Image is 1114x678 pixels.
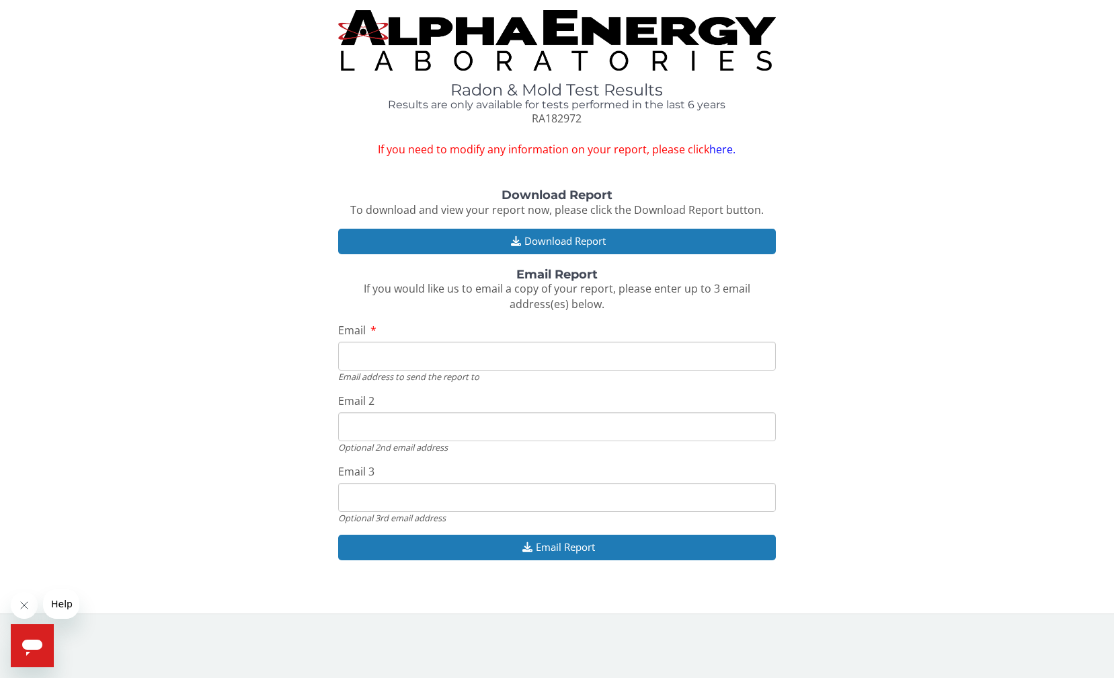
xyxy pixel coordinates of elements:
[11,624,54,667] iframe: Button to launch messaging window
[338,229,776,254] button: Download Report
[338,323,366,338] span: Email
[350,202,764,217] span: To download and view your report now, please click the Download Report button.
[532,111,582,126] span: RA182972
[502,188,612,202] strong: Download Report
[338,99,776,111] h4: Results are only available for tests performed in the last 6 years
[364,281,750,311] span: If you would like us to email a copy of your report, please enter up to 3 email address(es) below.
[11,592,38,619] iframe: Close message
[338,10,776,71] img: TightCrop.jpg
[338,535,776,560] button: Email Report
[338,371,776,383] div: Email address to send the report to
[338,393,374,408] span: Email 2
[43,589,79,619] iframe: Message from company
[709,142,735,157] a: here.
[516,267,598,282] strong: Email Report
[338,441,776,453] div: Optional 2nd email address
[338,464,374,479] span: Email 3
[338,512,776,524] div: Optional 3rd email address
[338,81,776,99] h1: Radon & Mold Test Results
[338,142,776,157] span: If you need to modify any information on your report, please click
